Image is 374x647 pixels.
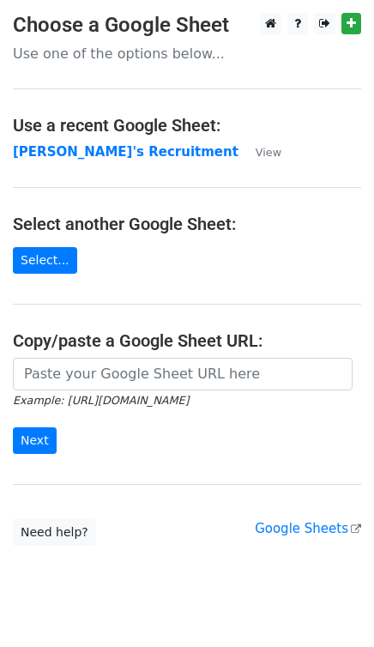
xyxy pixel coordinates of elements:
a: Google Sheets [255,521,361,536]
h3: Choose a Google Sheet [13,13,361,38]
h4: Copy/paste a Google Sheet URL: [13,330,361,351]
h4: Use a recent Google Sheet: [13,115,361,136]
a: View [238,144,281,160]
a: Select... [13,247,77,274]
input: Paste your Google Sheet URL here [13,358,353,390]
a: Need help? [13,519,96,546]
a: [PERSON_NAME]'s Recruitment [13,144,238,160]
small: Example: [URL][DOMAIN_NAME] [13,394,189,407]
p: Use one of the options below... [13,45,361,63]
h4: Select another Google Sheet: [13,214,361,234]
input: Next [13,427,57,454]
small: View [256,146,281,159]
